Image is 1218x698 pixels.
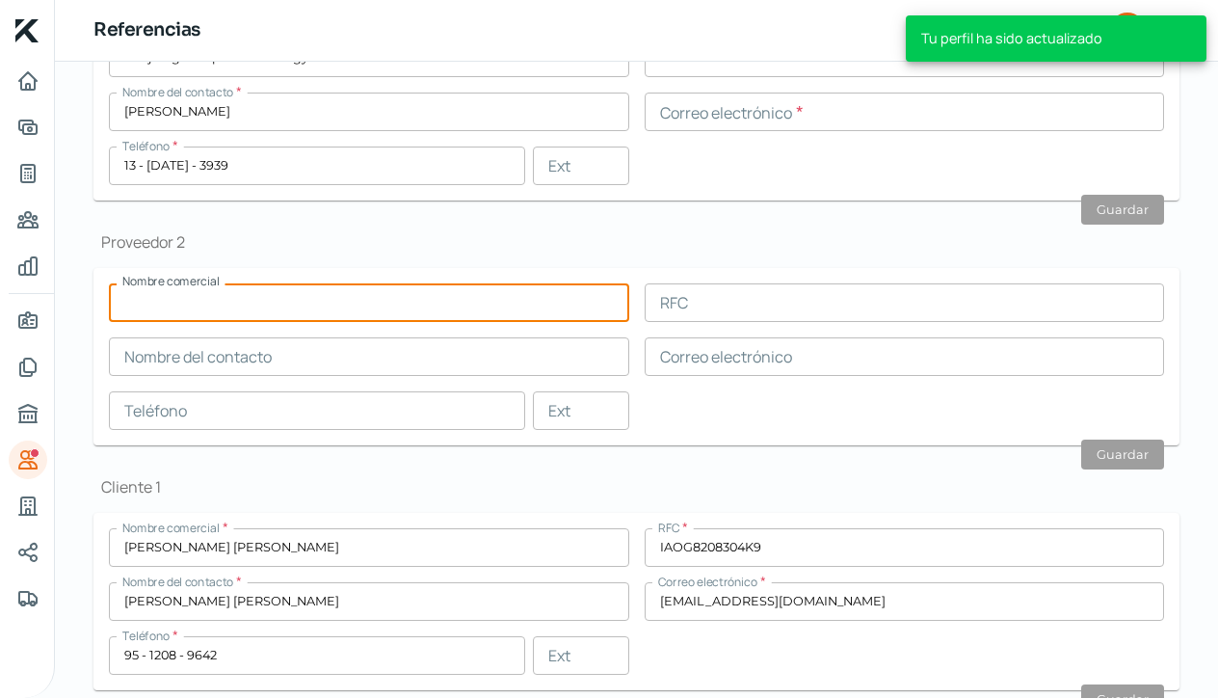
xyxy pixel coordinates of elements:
div: Tu perfil ha sido actualizado [906,15,1206,62]
a: Inicio [9,62,47,100]
a: Referencias [9,441,47,479]
a: Documentos [9,348,47,387]
a: Mis finanzas [9,247,47,285]
a: Redes sociales [9,533,47,572]
a: Pago a proveedores [9,201,47,239]
span: Nombre del contacto [122,84,233,100]
button: Guardar [1081,195,1164,225]
span: Teléfono [122,138,170,154]
h1: Cliente 1 [93,476,1179,497]
span: RFC [658,520,679,536]
span: Nombre del contacto [122,574,233,590]
h1: Referencias [93,16,200,44]
a: Información general [9,302,47,340]
a: Buró de crédito [9,394,47,433]
span: Nombre comercial [122,273,220,289]
span: Nombre comercial [122,520,220,536]
a: Industria [9,487,47,525]
a: Tus créditos [9,154,47,193]
h1: Proveedor 2 [93,231,1179,253]
span: Correo electrónico [658,574,757,590]
button: Guardar [1081,440,1164,470]
a: Colateral [9,579,47,618]
a: Adelantar facturas [9,108,47,147]
span: Teléfono [122,628,170,644]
